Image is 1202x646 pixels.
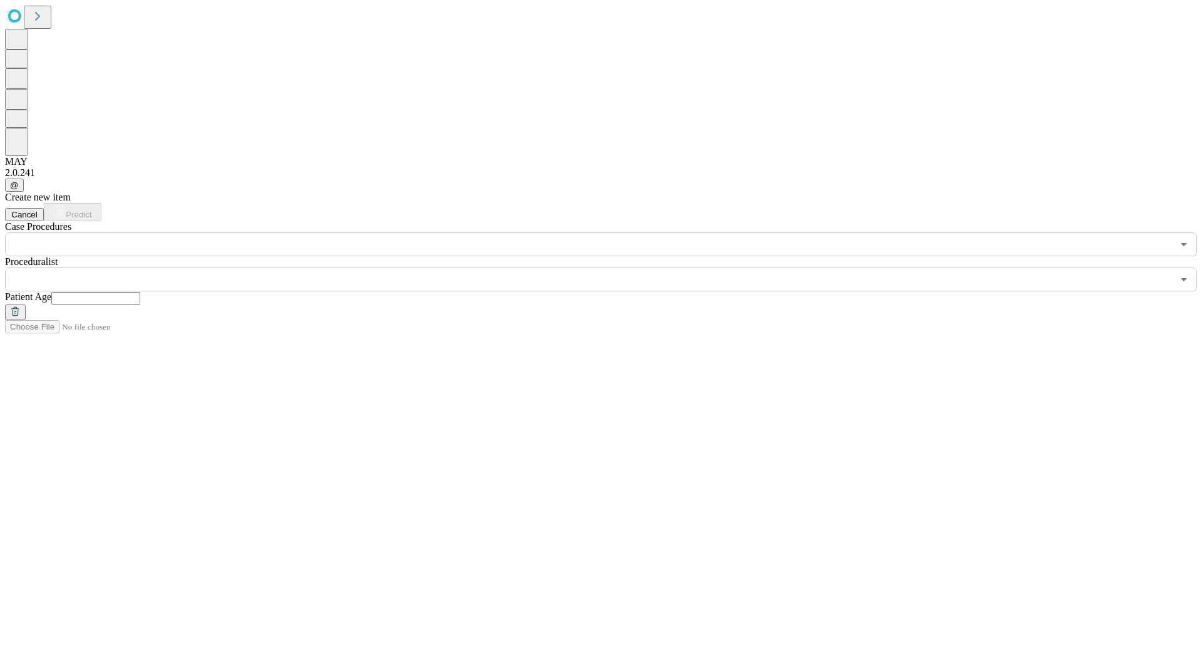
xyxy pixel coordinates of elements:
div: 2.0.241 [5,167,1197,179]
span: Cancel [11,210,38,219]
button: Cancel [5,208,44,221]
button: Predict [44,203,101,221]
span: Proceduralist [5,256,58,267]
span: Predict [66,210,91,219]
span: Scheduled Procedure [5,221,71,232]
span: Patient Age [5,291,51,302]
button: Open [1175,236,1193,253]
span: @ [10,180,19,190]
button: Open [1175,271,1193,288]
span: Create new item [5,192,71,202]
div: MAY [5,156,1197,167]
button: @ [5,179,24,192]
